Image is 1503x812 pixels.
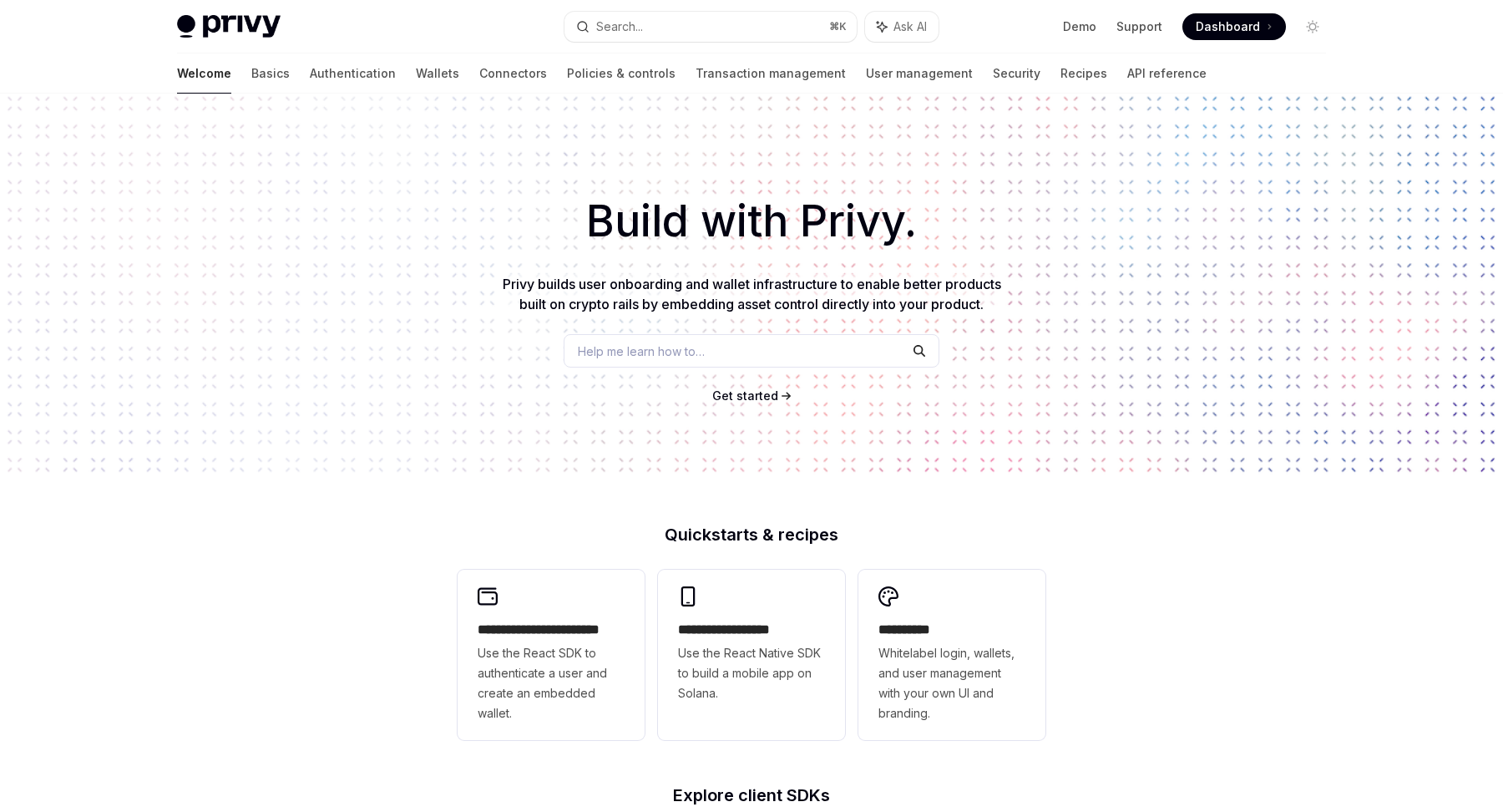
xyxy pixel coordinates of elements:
span: Dashboard [1196,18,1260,35]
a: Basics [251,53,290,94]
span: Privy builds user onboarding and wallet infrastructure to enable better products built on crypto ... [503,276,1001,312]
div: Search... [596,17,643,37]
h2: Quickstarts & recipes [458,526,1045,543]
a: Policies & controls [567,53,676,94]
a: Demo [1063,18,1096,35]
a: **** **** **** ***Use the React Native SDK to build a mobile app on Solana. [658,570,845,740]
a: User management [866,53,973,94]
a: Connectors [479,53,547,94]
button: Toggle dark mode [1299,13,1326,40]
a: Recipes [1060,53,1107,94]
span: Ask AI [893,18,927,35]
a: Get started [712,388,778,404]
span: Get started [712,388,778,403]
button: Search...⌘K [564,12,857,42]
a: Wallets [416,53,459,94]
span: Help me learn how to… [578,343,705,360]
a: Authentication [310,53,396,94]
a: Support [1116,18,1162,35]
span: Use the React SDK to authenticate a user and create an embedded wallet. [478,643,625,723]
a: **** *****Whitelabel login, wallets, and user management with your own UI and branding. [858,570,1045,740]
a: Welcome [177,53,231,94]
a: Security [993,53,1040,94]
a: Transaction management [696,53,846,94]
img: light logo [177,15,281,38]
span: Whitelabel login, wallets, and user management with your own UI and branding. [878,643,1025,723]
h2: Explore client SDKs [458,787,1045,804]
a: Dashboard [1182,13,1286,40]
span: Use the React Native SDK to build a mobile app on Solana. [678,643,825,703]
span: ⌘ K [829,20,847,33]
a: API reference [1127,53,1207,94]
button: Ask AI [865,12,939,42]
h1: Build with Privy. [27,189,1476,254]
